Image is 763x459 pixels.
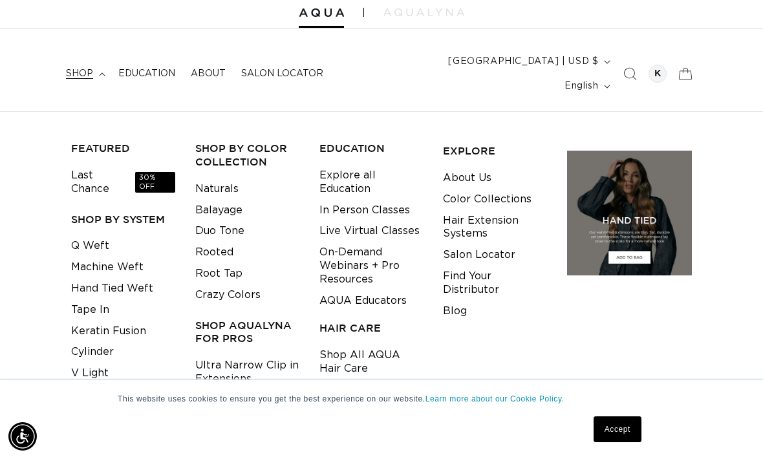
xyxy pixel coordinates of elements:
a: Balayage [195,200,242,221]
h3: HAIR CARE [319,321,424,335]
h3: EDUCATION [319,142,424,155]
a: Ultra Narrow Clip in Extensions [195,355,299,390]
a: Explore all Education [319,165,424,200]
a: V Light [71,363,109,384]
span: 30% OFF [135,172,175,193]
a: Cylinder [71,341,114,363]
a: Live Virtual Classes [319,220,420,242]
a: Duo Tone [195,220,244,242]
div: Accessibility Menu [8,422,37,451]
a: AQUA Educators [319,290,407,312]
p: This website uses cookies to ensure you get the best experience on our website. [118,393,645,405]
a: In Person Classes [319,200,410,221]
a: Color Collections [443,189,532,210]
h3: Shop AquaLyna for Pros [195,319,299,346]
a: Shop All AQUA Hair Care [319,345,424,379]
h3: Shop by Color Collection [195,142,299,169]
a: Salon Locator [443,244,515,266]
h3: EXPLORE [443,144,547,158]
a: Last Chance30% OFF [71,165,175,200]
a: Hair Extension Systems [443,210,547,245]
a: Tape In [71,299,109,321]
a: Hand Tied Weft [71,278,153,299]
a: Rooted [195,242,233,263]
a: Keratin Fusion [71,321,146,342]
button: English [557,74,616,98]
summary: shop [58,60,111,87]
a: Find Your Distributor [443,266,547,301]
a: Blog [443,301,467,322]
a: Machine Weft [71,257,144,278]
iframe: Chat Widget [698,397,763,459]
span: English [564,80,598,93]
summary: Search [616,59,644,88]
a: Naturals [195,178,239,200]
span: Salon Locator [241,68,323,80]
span: Education [118,68,175,80]
a: About [183,60,233,87]
a: About Us [443,167,491,189]
img: aqualyna.com [383,8,464,16]
a: Q Weft [71,235,109,257]
a: Learn more about our Cookie Policy. [425,394,564,403]
a: Education [111,60,183,87]
a: Accept [594,416,641,442]
button: [GEOGRAPHIC_DATA] | USD $ [440,49,616,74]
span: shop [66,68,93,80]
a: Root Tap [195,263,242,284]
h3: SHOP BY SYSTEM [71,213,175,226]
a: Salon Locator [233,60,331,87]
a: Crazy Colors [195,284,261,306]
span: About [191,68,226,80]
span: [GEOGRAPHIC_DATA] | USD $ [448,55,598,69]
img: Aqua Hair Extensions [299,8,344,17]
h3: FEATURED [71,142,175,155]
a: On-Demand Webinars + Pro Resources [319,242,424,290]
